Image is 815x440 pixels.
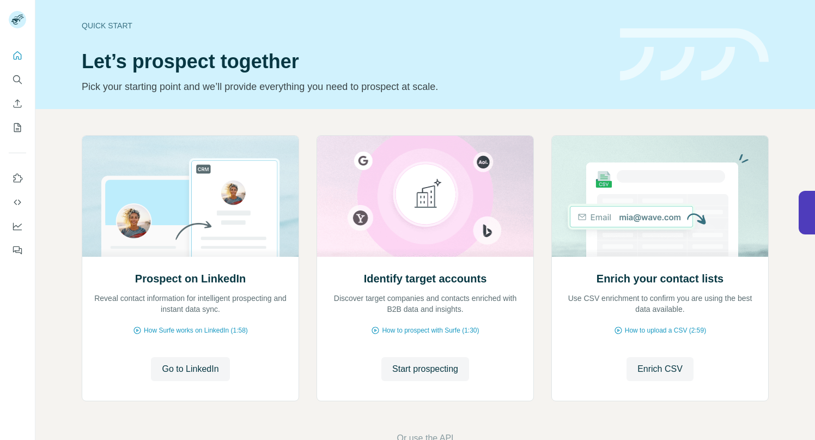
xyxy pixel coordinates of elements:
[82,79,607,94] p: Pick your starting point and we’ll provide everything you need to prospect at scale.
[9,240,26,260] button: Feedback
[9,70,26,89] button: Search
[625,326,706,335] span: How to upload a CSV (2:59)
[563,293,757,315] p: Use CSV enrichment to confirm you are using the best data available.
[9,192,26,212] button: Use Surfe API
[9,94,26,113] button: Enrich CSV
[9,118,26,137] button: My lists
[135,271,246,286] h2: Prospect on LinkedIn
[151,357,229,381] button: Go to LinkedIn
[82,136,299,257] img: Prospect on LinkedIn
[620,28,769,81] img: banner
[82,20,607,31] div: Quick start
[9,168,26,188] button: Use Surfe on LinkedIn
[82,51,607,73] h1: Let’s prospect together
[144,326,248,335] span: How Surfe works on LinkedIn (1:58)
[382,326,479,335] span: How to prospect with Surfe (1:30)
[9,216,26,236] button: Dashboard
[392,363,458,376] span: Start prospecting
[162,363,218,376] span: Go to LinkedIn
[637,363,683,376] span: Enrich CSV
[9,46,26,65] button: Quick start
[364,271,487,286] h2: Identify target accounts
[381,357,469,381] button: Start prospecting
[627,357,694,381] button: Enrich CSV
[597,271,723,286] h2: Enrich your contact lists
[317,136,534,257] img: Identify target accounts
[328,293,522,315] p: Discover target companies and contacts enriched with B2B data and insights.
[93,293,288,315] p: Reveal contact information for intelligent prospecting and instant data sync.
[551,136,769,257] img: Enrich your contact lists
